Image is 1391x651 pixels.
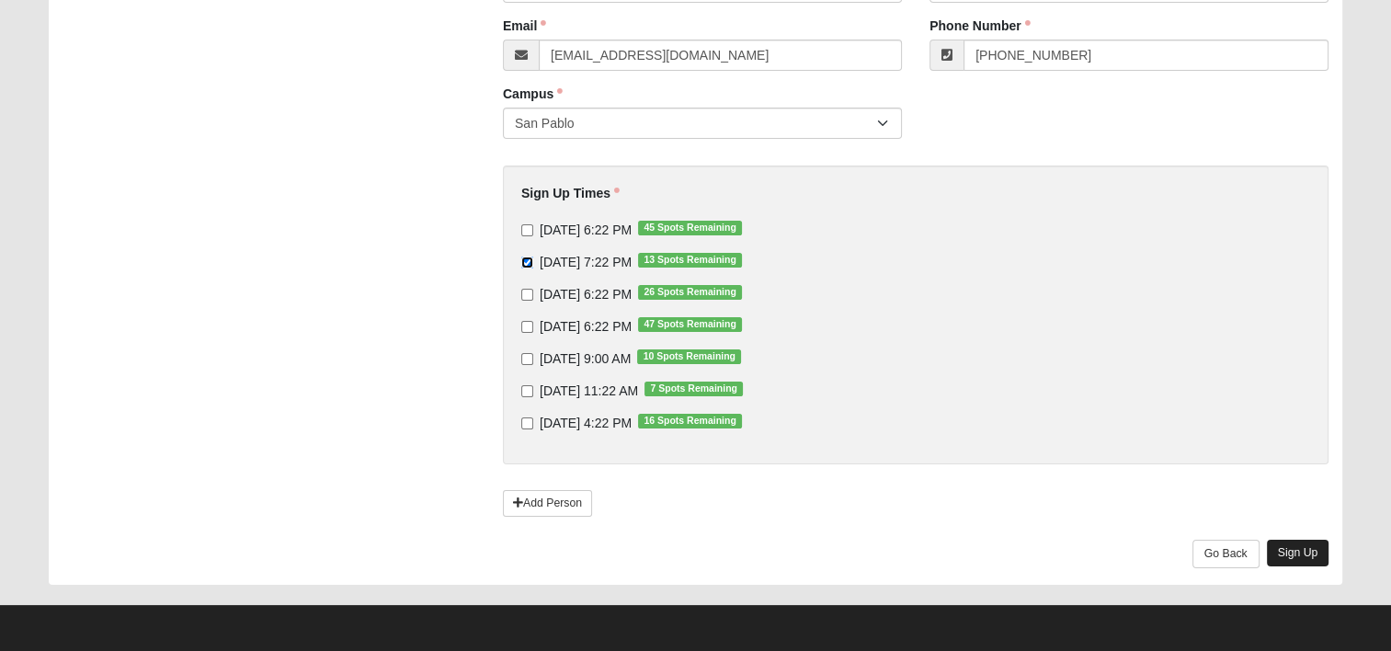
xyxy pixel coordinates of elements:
[540,223,632,237] span: [DATE] 6:22 PM
[638,317,742,332] span: 47 Spots Remaining
[540,383,638,398] span: [DATE] 11:22 AM
[637,349,741,364] span: 10 Spots Remaining
[521,353,533,365] input: [DATE] 9:00 AM10 Spots Remaining
[503,85,563,103] label: Campus
[540,351,631,366] span: [DATE] 9:00 AM
[540,319,632,334] span: [DATE] 6:22 PM
[1192,540,1260,568] a: Go Back
[521,257,533,268] input: [DATE] 7:22 PM13 Spots Remaining
[638,221,742,235] span: 45 Spots Remaining
[540,416,632,430] span: [DATE] 4:22 PM
[521,417,533,429] input: [DATE] 4:22 PM16 Spots Remaining
[540,255,632,269] span: [DATE] 7:22 PM
[638,253,742,268] span: 13 Spots Remaining
[638,285,742,300] span: 26 Spots Remaining
[638,414,742,428] span: 16 Spots Remaining
[521,321,533,333] input: [DATE] 6:22 PM47 Spots Remaining
[521,385,533,397] input: [DATE] 11:22 AM7 Spots Remaining
[644,382,743,396] span: 7 Spots Remaining
[503,17,546,35] label: Email
[521,289,533,301] input: [DATE] 6:22 PM26 Spots Remaining
[521,224,533,236] input: [DATE] 6:22 PM45 Spots Remaining
[929,17,1031,35] label: Phone Number
[540,287,632,302] span: [DATE] 6:22 PM
[1267,540,1329,566] a: Sign Up
[503,490,592,517] a: Add Person
[521,184,620,202] label: Sign Up Times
